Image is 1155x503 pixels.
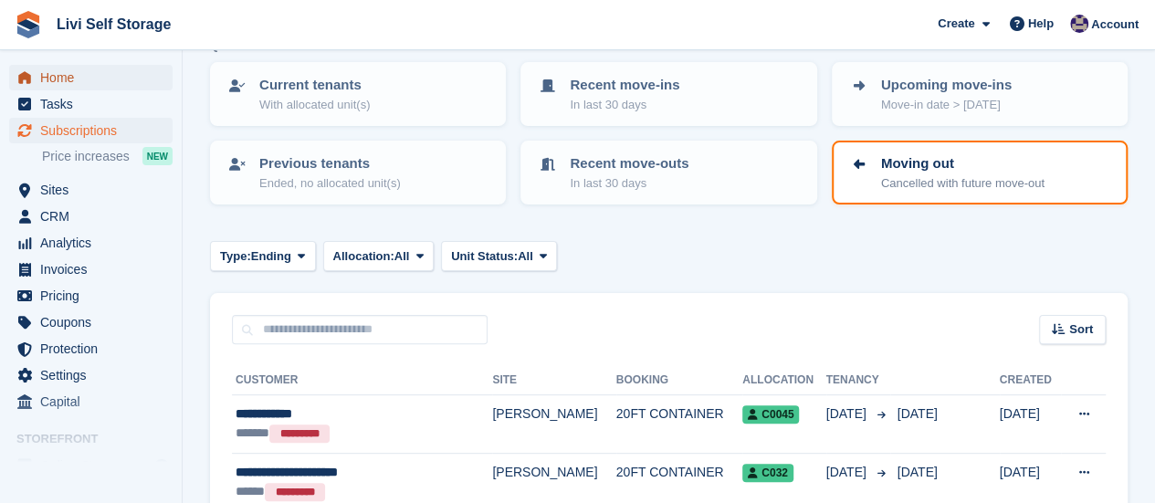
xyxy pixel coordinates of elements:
span: Invoices [40,257,150,282]
p: With allocated unit(s) [259,96,370,114]
a: menu [9,336,173,362]
th: Created [1000,366,1061,395]
a: Previous tenants Ended, no allocated unit(s) [212,142,504,203]
a: Moving out Cancelled with future move-out [834,142,1126,203]
a: menu [9,257,173,282]
a: menu [9,65,173,90]
span: All [394,247,410,266]
a: Livi Self Storage [49,9,178,39]
td: [DATE] [1000,395,1061,454]
span: Protection [40,336,150,362]
button: Allocation: All [323,241,435,271]
a: menu [9,309,173,335]
p: Recent move-ins [570,75,679,96]
span: Type: [220,247,251,266]
img: stora-icon-8386f47178a22dfd0bd8f6a31ec36ba5ce8667c1dd55bd0f319d3a0aa187defe.svg [15,11,42,38]
span: Price increases [42,148,130,165]
a: Upcoming move-ins Move-in date > [DATE] [834,64,1126,124]
a: menu [9,118,173,143]
span: Unit Status: [451,247,518,266]
span: Allocation: [333,247,394,266]
span: C032 [742,464,793,482]
th: Booking [616,366,742,395]
span: All [518,247,533,266]
p: Ended, no allocated unit(s) [259,174,401,193]
span: [DATE] [898,406,938,421]
button: Type: Ending [210,241,316,271]
span: Create [938,15,974,33]
p: Upcoming move-ins [881,75,1012,96]
span: CRM [40,204,150,229]
span: C0045 [742,405,799,424]
a: menu [9,362,173,388]
a: menu [9,389,173,414]
th: Site [492,366,615,395]
span: Analytics [40,230,150,256]
a: Price increases NEW [42,146,173,166]
th: Customer [232,366,492,395]
p: In last 30 days [570,96,679,114]
span: Capital [40,389,150,414]
span: Online Store [40,453,150,478]
a: Recent move-ins In last 30 days [522,64,814,124]
span: Storefront [16,430,182,448]
span: Help [1028,15,1054,33]
td: [PERSON_NAME] [492,395,615,454]
span: Pricing [40,283,150,309]
a: Recent move-outs In last 30 days [522,142,814,203]
span: [DATE] [826,463,870,482]
button: Unit Status: All [441,241,557,271]
span: Ending [251,247,291,266]
span: [DATE] [898,465,938,479]
th: Allocation [742,366,825,395]
span: Settings [40,362,150,388]
a: Preview store [151,455,173,477]
a: menu [9,177,173,203]
span: Home [40,65,150,90]
span: [DATE] [826,404,870,424]
a: menu [9,204,173,229]
p: In last 30 days [570,174,688,193]
p: Current tenants [259,75,370,96]
p: Cancelled with future move-out [881,174,1045,193]
span: Tasks [40,91,150,117]
p: Previous tenants [259,153,401,174]
p: Move-in date > [DATE] [881,96,1012,114]
a: menu [9,283,173,309]
p: Moving out [881,153,1045,174]
span: Account [1091,16,1139,34]
span: Subscriptions [40,118,150,143]
span: Sites [40,177,150,203]
a: menu [9,230,173,256]
a: menu [9,453,173,478]
a: Current tenants With allocated unit(s) [212,64,504,124]
th: Tenancy [826,366,890,395]
p: Recent move-outs [570,153,688,174]
td: 20FT CONTAINER [616,395,742,454]
div: NEW [142,147,173,165]
span: Coupons [40,309,150,335]
img: Jim [1070,15,1088,33]
a: menu [9,91,173,117]
span: Sort [1069,320,1093,339]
